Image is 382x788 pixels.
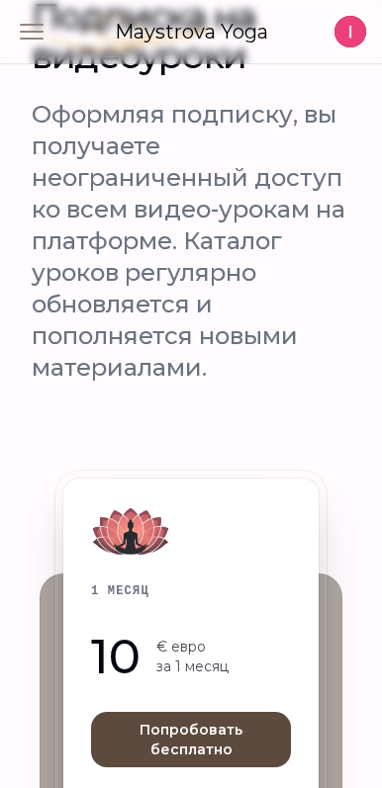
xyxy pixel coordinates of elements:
[91,633,141,680] div: 10
[91,712,291,767] button: Попробовать бесплатно
[156,637,229,657] p: € евро
[156,657,229,676] p: за 1 месяц
[32,99,350,384] p: Оформляя подписку, вы получаете неограниченный доступ ко всем видео-урокам на платформе. Каталог ...
[115,18,268,45] a: Maystrova Yoga
[91,506,170,558] img: 1 month
[91,581,291,601] h2: 1 месяц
